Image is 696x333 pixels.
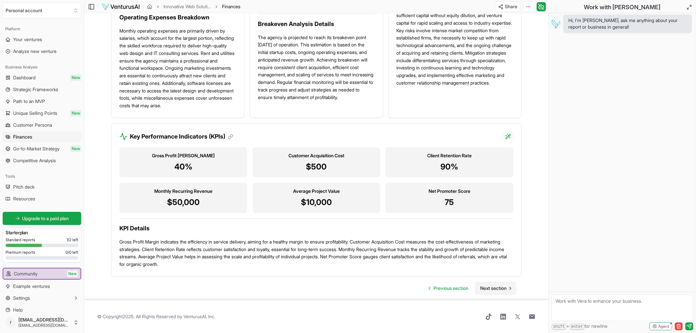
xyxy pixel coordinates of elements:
h3: Monthly Recurring Revenue [125,188,242,194]
span: Premium reports [6,250,35,255]
span: Your ventures [13,36,42,43]
span: New [70,145,81,152]
a: Resources [3,193,81,204]
h3: Key Performance Indicators (KPIs) [130,132,233,141]
span: Finances [222,4,240,9]
button: Settings [3,293,81,303]
img: Vera [550,18,561,29]
button: f[EMAIL_ADDRESS][DOMAIN_NAME][EMAIL_ADDRESS][DOMAIN_NAME] [3,315,81,330]
p: Monthly operating expenses are primarily driven by salaries, which account for the largest portio... [119,27,236,110]
a: Go to previous page [424,282,474,295]
span: Go-to-Market Strategy [13,145,60,152]
p: $50,000 [125,197,242,208]
a: Path to an MVP [3,96,81,107]
span: Competitive Analysis [13,157,56,164]
span: [EMAIL_ADDRESS][DOMAIN_NAME] [18,323,71,328]
h3: Starter plan [6,229,78,236]
span: Path to an MVP [13,98,45,105]
span: © Copyright 2025 . All Rights Reserved by . [97,313,215,320]
div: Platform [3,24,81,34]
p: 40% [125,162,242,172]
span: + for newline [552,323,608,330]
h2: Work with [PERSON_NAME] [584,3,661,12]
a: Go-to-Market StrategyNew [3,143,81,154]
a: VenturusAI, Inc [184,314,214,319]
span: [EMAIL_ADDRESS][DOMAIN_NAME] [18,317,71,323]
a: Go to next page [475,282,516,295]
span: Next section [480,285,507,292]
span: Finances [13,134,32,140]
p: 90% [391,162,508,172]
div: Business Analysis [3,62,81,72]
span: Standard reports [6,237,35,243]
span: New [67,270,78,277]
span: Strategic Frameworks [13,86,58,93]
span: New [70,110,81,116]
div: Tools [3,171,81,182]
h3: Gross Profit [PERSON_NAME] [125,152,242,159]
span: Agent [659,324,669,329]
a: Unique Selling PointsNew [3,108,81,118]
h3: Customer Acquisition Cost [258,152,375,159]
span: Pitch deck [13,184,35,190]
a: DashboardNew [3,72,81,83]
span: New [70,74,81,81]
span: 1 / 2 left [66,237,78,243]
kbd: enter [570,324,585,330]
span: Help [13,307,23,313]
nav: breadcrumb [147,3,240,10]
h3: Net Promoter Score [391,188,508,194]
h3: KPI Details [119,224,513,233]
span: Resources [13,195,35,202]
h3: Operating Expenses Breakdown [119,13,236,22]
span: Dashboard [13,74,36,81]
p: The agency is projected to reach its breakeven point [DATE] of operation. This estimation is base... [258,34,375,101]
span: Settings [13,295,30,301]
img: logo [102,3,140,11]
span: Analyze new venture [13,48,57,55]
span: Example ventures [13,283,50,290]
span: Previous section [434,285,468,292]
a: Help [3,305,81,315]
p: 75 [391,197,508,208]
a: Strategic Frameworks [3,84,81,95]
span: Customer Persona [13,122,52,128]
a: Finances [3,132,81,142]
p: $500 [258,162,375,172]
button: Share [495,1,520,12]
span: Hi, I'm [PERSON_NAME], ask me anything about your report or business in general! [569,17,687,30]
a: CommunityNew [3,269,81,279]
span: Community [14,270,37,277]
kbd: shift [552,324,567,330]
span: Unique Selling Points [13,110,57,116]
a: Pitch deck [3,182,81,192]
a: Analyze new venture [3,46,81,57]
button: Select an organization [3,3,81,18]
a: Your ventures [3,34,81,45]
span: Upgrade to a paid plan [22,215,69,222]
span: Share [505,3,517,10]
a: Competitive Analysis [3,155,81,166]
nav: pagination [424,282,516,295]
p: $10,000 [258,197,375,208]
a: Innovative Web Solutions [163,3,211,10]
a: Customer Persona [3,120,81,130]
h3: Breakeven Analysis Details [258,19,375,29]
button: Agent [650,322,672,330]
a: Example ventures [3,281,81,292]
h3: Average Project Value [258,188,375,194]
p: Gross Profit Margin indicates the efficiency in service delivery, aiming for a healthy margin to ... [119,238,513,268]
span: 0 / 0 left [65,250,78,255]
span: Finances [222,3,240,10]
span: f [5,317,16,328]
h3: Client Retention Rate [391,152,508,159]
a: Upgrade to a paid plan [3,212,81,225]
